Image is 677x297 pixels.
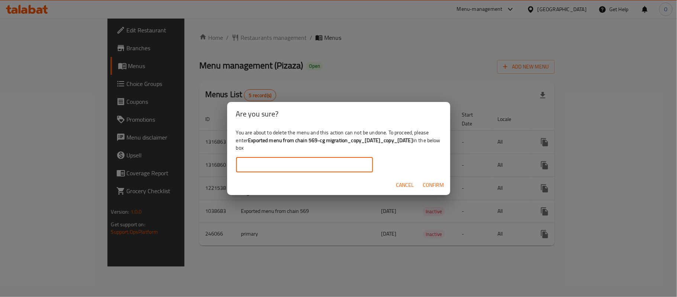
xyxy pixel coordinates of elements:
[423,181,444,190] span: Confirm
[248,135,413,145] b: Exported menu from chain 569-cg migration_copy_[DATE]_copy_[DATE]
[227,126,450,175] div: You are about to delete the menu and this action can not be undone. To proceed, please enter in t...
[396,181,414,190] span: Cancel
[236,108,441,120] h2: Are you sure?
[393,178,417,192] button: Cancel
[420,178,447,192] button: Confirm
